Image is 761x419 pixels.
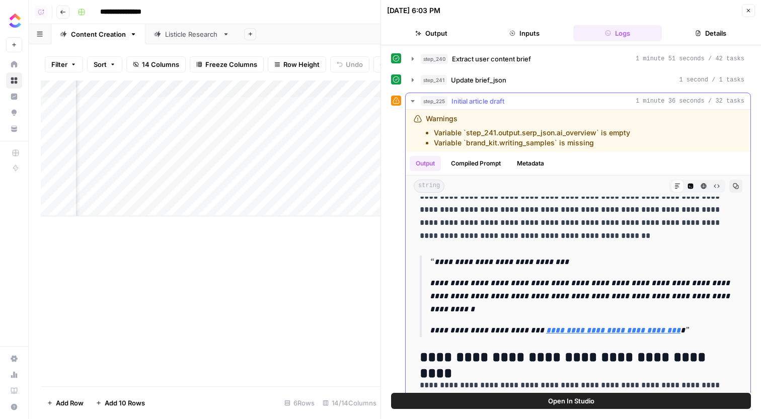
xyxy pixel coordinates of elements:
span: Freeze Columns [205,59,257,69]
button: 1 second / 1 tasks [406,72,750,88]
a: Browse [6,72,22,89]
a: Insights [6,89,22,105]
button: Inputs [480,25,569,41]
span: Filter [51,59,67,69]
button: Add 10 Rows [90,395,151,411]
img: ClickUp Logo [6,12,24,30]
a: Your Data [6,121,22,137]
button: Help + Support [6,399,22,415]
button: Add Row [41,395,90,411]
button: Filter [45,56,83,72]
button: Details [666,25,755,41]
span: Update brief_json [451,75,506,85]
div: 14/14 Columns [319,395,380,411]
button: 14 Columns [126,56,186,72]
button: Row Height [268,56,326,72]
a: Settings [6,351,22,367]
a: Content Creation [51,24,145,44]
span: Sort [94,59,107,69]
a: Home [6,56,22,72]
button: Workspace: ClickUp [6,8,22,33]
span: Add 10 Rows [105,398,145,408]
button: Undo [330,56,369,72]
button: Metadata [511,156,550,171]
button: Compiled Prompt [445,156,507,171]
div: 1 minute 36 seconds / 32 tasks [406,110,750,403]
span: Initial article draft [451,96,504,106]
span: Open In Studio [548,396,594,406]
span: string [414,180,444,193]
button: Open In Studio [391,393,751,409]
a: Usage [6,367,22,383]
a: Listicle Research [145,24,238,44]
button: Logs [573,25,662,41]
a: Opportunities [6,105,22,121]
span: Add Row [56,398,84,408]
span: step_225 [421,96,447,106]
span: Undo [346,59,363,69]
button: Freeze Columns [190,56,264,72]
span: Row Height [283,59,320,69]
span: Extract user content brief [452,54,531,64]
span: 14 Columns [142,59,179,69]
button: 1 minute 36 seconds / 32 tasks [406,93,750,109]
a: Learning Hub [6,383,22,399]
span: step_240 [421,54,448,64]
button: 1 minute 51 seconds / 42 tasks [406,51,750,67]
div: Listicle Research [165,29,218,39]
button: Sort [87,56,122,72]
span: step_241 [421,75,447,85]
span: 1 minute 36 seconds / 32 tasks [636,97,744,106]
li: Variable `brand_kit.writing_samples` is missing [434,138,630,148]
button: Output [387,25,476,41]
span: 1 second / 1 tasks [679,75,744,85]
div: Content Creation [71,29,126,39]
li: Variable `step_241.output.serp_json.ai_overview` is empty [434,128,630,138]
div: Warnings [426,114,630,148]
div: [DATE] 6:03 PM [387,6,440,16]
span: 1 minute 51 seconds / 42 tasks [636,54,744,63]
div: 6 Rows [280,395,319,411]
button: Output [410,156,441,171]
